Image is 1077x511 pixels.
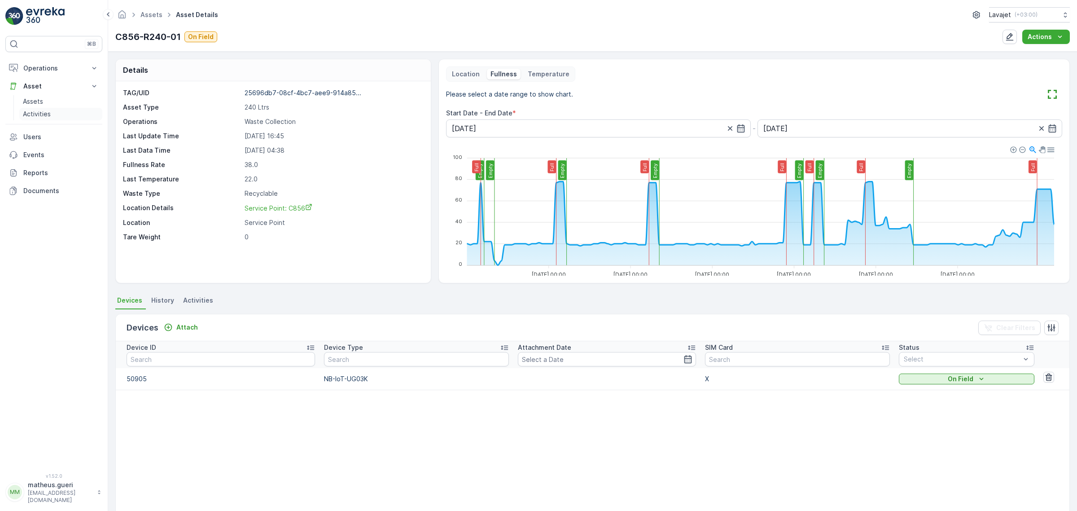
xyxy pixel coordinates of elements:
span: Asset Details [174,10,220,19]
div: Panning [1038,146,1044,152]
img: logo [5,7,23,25]
a: Reports [5,164,102,182]
p: Details [123,65,148,75]
p: Assets [23,97,43,106]
p: Last Temperature [123,175,241,184]
p: Asset [23,82,84,91]
button: Asset [5,77,102,95]
p: TAG/UID [123,88,241,97]
div: Menu [1046,145,1054,153]
p: Activities [23,110,51,119]
button: Clear Filters [978,321,1041,335]
p: [EMAIL_ADDRESS][DOMAIN_NAME] [28,489,92,504]
p: 0 [245,233,421,242]
tspan: 80 [455,175,462,181]
input: Search [324,352,509,366]
input: Search [705,352,890,366]
tspan: [DATE] 00:00 [531,271,565,278]
span: v 1.52.0 [5,473,102,479]
p: matheus.gueri [28,480,92,489]
button: MMmatheus.gueri[EMAIL_ADDRESS][DOMAIN_NAME] [5,480,102,504]
input: Select a Date [518,352,696,366]
p: Fullness [490,70,517,79]
p: Please select a date range to show chart. [446,90,573,99]
button: Lavajet(+03:00) [989,7,1070,22]
a: Homepage [117,13,127,21]
p: 50905 [127,374,315,383]
p: Location Details [123,203,241,213]
span: Activities [183,296,213,305]
p: Last Update Time [123,132,241,141]
img: logo_light-DOdMpM7g.png [26,7,65,25]
p: 240 Ltrs [245,103,421,112]
tspan: [DATE] 00:00 [613,271,648,278]
p: On Field [948,374,973,383]
p: Operations [123,117,241,126]
span: Devices [117,296,142,305]
input: dd/mm/yyyy [757,119,1062,137]
button: On Field [899,374,1034,384]
p: Device Type [324,343,363,352]
span: History [151,296,174,305]
tspan: [DATE] 00:00 [695,271,729,278]
p: Location [452,70,480,79]
p: Documents [23,186,99,195]
p: Users [23,132,99,141]
p: Last Data Time [123,146,241,155]
tspan: 40 [455,218,462,225]
a: Assets [140,11,162,18]
tspan: 100 [453,154,462,160]
p: 38.0 [245,160,421,169]
p: ( +03:00 ) [1015,11,1038,18]
p: Device ID [127,343,156,352]
p: Fullness Rate [123,160,241,169]
p: Asset Type [123,103,241,112]
p: Waste Type [123,189,241,198]
div: MM [8,485,22,499]
div: Selection Zoom [1028,145,1036,153]
p: Reports [23,168,99,177]
button: Operations [5,59,102,77]
a: Users [5,128,102,146]
p: Waste Collection [245,117,421,126]
button: Attach [160,322,201,333]
a: Documents [5,182,102,200]
input: Search [127,352,315,366]
p: Select [904,355,1020,364]
a: Service Point: C856 [245,203,421,213]
p: Tare Weight [123,233,241,242]
p: Operations [23,64,84,73]
p: Location [123,218,241,227]
p: C856-R240-01 [115,30,181,44]
p: ⌘B [87,40,96,48]
p: Service Point [245,218,421,227]
label: Start Date - End Date [446,109,512,117]
p: Events [23,150,99,159]
button: Actions [1022,30,1070,44]
tspan: [DATE] 00:00 [941,271,975,278]
p: Attachment Date [518,343,571,352]
p: Status [899,343,919,352]
p: 25696db7-08cf-4bc7-aee9-914a85... [245,89,361,97]
p: NB-IoT-UG03K [324,374,509,383]
p: - [753,123,756,134]
p: Actions [1028,32,1052,41]
a: Assets [19,95,102,108]
tspan: 0 [459,261,462,267]
p: SIM Card [705,343,733,352]
p: Lavajet [989,10,1011,19]
div: Zoom In [1010,146,1016,152]
input: dd/mm/yyyy [446,119,751,137]
tspan: [DATE] 00:00 [858,271,893,278]
a: Events [5,146,102,164]
p: On Field [188,32,214,41]
p: [DATE] 16:45 [245,132,421,141]
p: Recyclable [245,189,421,198]
span: Service Point: C856 [245,204,312,212]
a: Activities [19,108,102,120]
p: Attach [176,323,198,332]
p: Devices [127,322,158,334]
tspan: [DATE] 00:00 [777,271,811,278]
p: [DATE] 04:38 [245,146,421,155]
p: 22.0 [245,175,421,184]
